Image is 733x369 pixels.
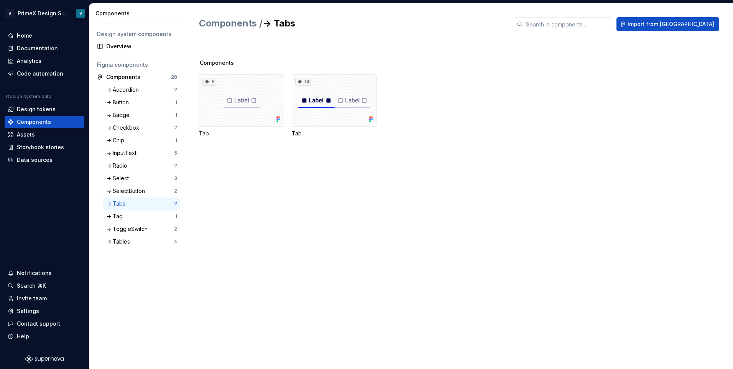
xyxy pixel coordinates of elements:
[174,239,177,245] div: 4
[199,74,284,137] div: 9Tab
[106,99,132,106] div: -> Button
[17,269,52,277] div: Notifications
[174,125,177,131] div: 2
[106,124,142,132] div: -> Checkbox
[103,134,180,147] a: -> Chip1
[5,68,84,80] a: Code automation
[17,57,41,65] div: Analytics
[106,111,133,119] div: -> Badge
[103,223,180,235] a: -> ToggleSwitch2
[523,17,613,31] input: Search in components...
[103,236,180,248] a: -> Tables4
[17,156,53,164] div: Data sources
[79,10,82,16] div: V
[17,333,29,340] div: Help
[200,59,234,67] span: Components
[103,84,180,96] a: -> Accordion2
[18,10,67,17] div: PrimeX Design System
[174,150,177,156] div: 5
[17,307,39,315] div: Settings
[199,18,263,29] span: Components /
[103,210,180,222] a: -> Tag1
[103,172,180,184] a: -> Select3
[106,238,133,245] div: -> Tables
[295,78,311,86] div: 14
[5,9,15,18] div: A
[292,74,377,137] div: 14Tab
[174,188,177,194] div: 2
[171,74,177,80] div: 28
[175,99,177,105] div: 1
[628,20,714,28] span: Import from [GEOGRAPHIC_DATA]
[175,213,177,219] div: 1
[174,226,177,232] div: 2
[94,40,180,53] a: Overview
[5,116,84,128] a: Components
[5,154,84,166] a: Data sources
[106,225,151,233] div: -> ToggleSwitch
[103,96,180,109] a: -> Button1
[5,128,84,141] a: Assets
[103,185,180,197] a: -> SelectButton2
[175,137,177,143] div: 1
[5,42,84,54] a: Documentation
[106,73,140,81] div: Components
[292,130,377,137] div: Tab
[5,292,84,305] a: Invite team
[103,160,180,172] a: -> Radio2
[25,355,64,363] svg: Supernova Logo
[17,105,56,113] div: Design tokens
[199,130,284,137] div: Tab
[106,86,142,94] div: -> Accordion
[5,267,84,279] button: Notifications
[17,44,58,52] div: Documentation
[175,112,177,118] div: 1
[95,10,182,17] div: Components
[5,330,84,343] button: Help
[2,5,87,21] button: APrimeX Design SystemV
[616,17,719,31] button: Import from [GEOGRAPHIC_DATA]
[6,94,51,100] div: Design system data
[17,282,46,290] div: Search ⌘K
[106,137,127,144] div: -> Chip
[103,109,180,121] a: -> Badge1
[5,305,84,317] a: Settings
[103,198,180,210] a: -> Tabs2
[174,175,177,181] div: 3
[199,17,505,30] h2: -> Tabs
[94,71,180,83] a: Components28
[17,143,64,151] div: Storybook stories
[106,213,126,220] div: -> Tag
[106,43,177,50] div: Overview
[17,70,63,77] div: Code automation
[106,175,132,182] div: -> Select
[5,280,84,292] button: Search ⌘K
[97,30,177,38] div: Design system components
[106,149,140,157] div: -> InputText
[17,320,60,328] div: Contact support
[174,163,177,169] div: 2
[202,78,216,86] div: 9
[5,30,84,42] a: Home
[103,122,180,134] a: -> Checkbox2
[174,201,177,207] div: 2
[5,141,84,153] a: Storybook stories
[106,162,130,170] div: -> Radio
[103,147,180,159] a: -> InputText5
[5,103,84,115] a: Design tokens
[5,318,84,330] button: Contact support
[106,187,148,195] div: -> SelectButton
[17,118,51,126] div: Components
[5,55,84,67] a: Analytics
[106,200,128,208] div: -> Tabs
[17,32,32,40] div: Home
[174,87,177,93] div: 2
[17,295,47,302] div: Invite team
[17,131,35,138] div: Assets
[97,61,177,69] div: Figma components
